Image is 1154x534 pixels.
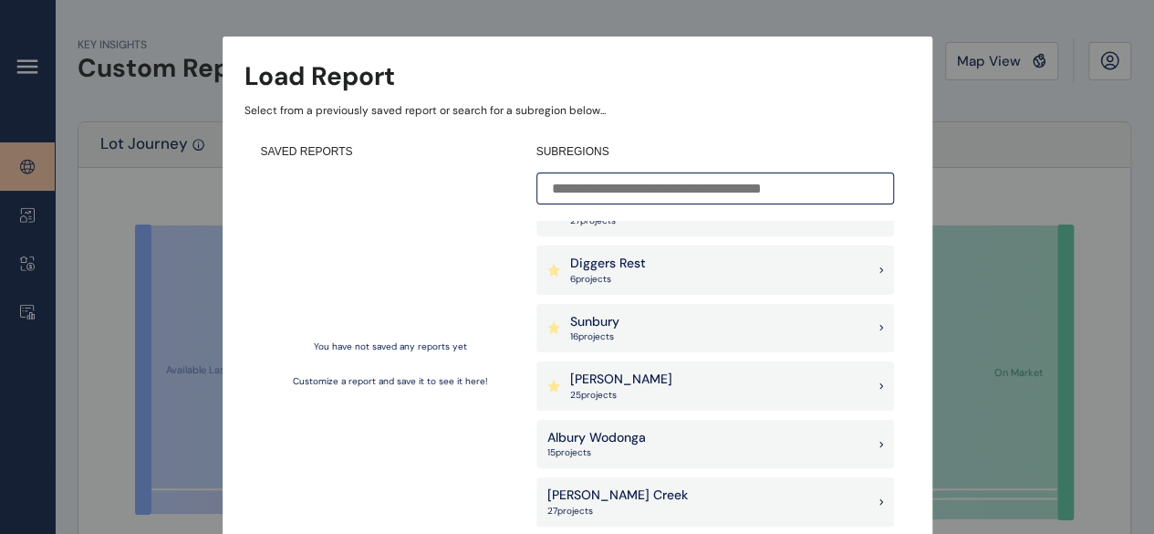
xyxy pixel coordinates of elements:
p: Sunbury [570,313,619,331]
p: 27 project s [547,505,688,518]
p: 16 project s [570,330,619,343]
p: 27 project s [570,215,726,227]
p: [PERSON_NAME] [570,371,672,389]
p: Albury Wodonga [547,429,646,447]
p: 6 project s [570,273,646,286]
p: [PERSON_NAME] Creek [547,487,688,505]
h3: Load Report [244,58,395,94]
p: You have not saved any reports yet [314,340,467,353]
h4: SAVED REPORTS [261,144,520,160]
p: Diggers Rest [570,255,646,273]
p: 15 project s [547,446,646,459]
p: 25 project s [570,389,672,402]
p: Select from a previously saved report or search for a subregion below... [244,103,910,119]
p: Customize a report and save it to see it here! [293,375,488,388]
h4: SUBREGIONS [536,144,894,160]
